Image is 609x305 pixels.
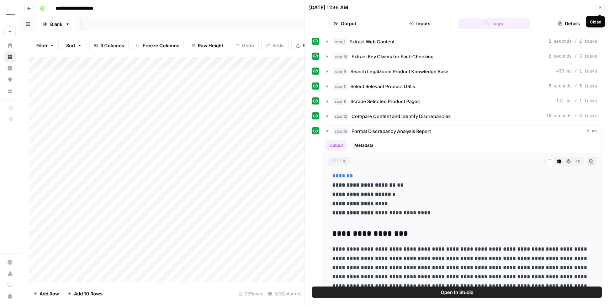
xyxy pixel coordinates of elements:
[333,98,348,105] span: step_6
[4,85,16,97] a: Your Data
[351,53,434,60] span: Extract Key Claims for Fact-Checking
[265,288,304,299] div: 3/3 Columns
[350,83,415,90] span: Select Relevant Product URLs
[143,42,179,49] span: Freeze Columns
[4,8,17,21] img: LegalZoom Logo
[4,51,16,63] a: Browse
[459,18,530,29] button: Logs
[4,40,16,51] a: Home
[546,113,597,119] span: 16 seconds / 8 tasks
[333,68,348,75] span: step_9
[349,38,394,45] span: Extract Web Content
[272,42,284,49] span: Redo
[231,40,259,51] button: Undo
[350,140,378,151] button: Metadata
[309,18,381,29] button: Output
[590,18,601,25] div: Close
[291,40,332,51] button: Export CSV
[4,63,16,74] a: Insights
[322,66,602,77] button: 433 ms / 1 tasks
[4,74,16,85] a: Opportunities
[549,38,597,45] span: 2 seconds / 1 tasks
[50,21,62,28] div: Blank
[328,157,350,166] span: string
[4,268,16,279] a: Usage
[235,288,265,299] div: 27 Rows
[4,6,16,23] button: Workspace: LegalZoom
[322,111,602,122] button: 16 seconds / 8 tasks
[62,40,86,51] button: Sort
[322,96,602,107] button: 111 ms / 1 tasks
[4,279,16,291] a: Learning Hub
[556,98,597,105] span: 111 ms / 1 tasks
[333,113,349,120] span: step_12
[587,128,597,134] span: 8 ms
[4,257,16,268] a: Settings
[242,42,254,49] span: Undo
[322,81,602,92] button: 5 seconds / 5 tasks
[32,40,59,51] button: Filter
[29,288,63,299] button: Add Row
[350,68,449,75] span: Search LegalZoom Product Knowledge Base
[187,40,228,51] button: Row Height
[322,125,602,137] button: 8 ms
[39,290,59,297] span: Add Row
[4,291,16,302] button: Help + Support
[325,140,347,151] button: Output
[312,287,602,298] button: Open In Studio
[549,53,597,60] span: 2 seconds / 3 tasks
[63,288,107,299] button: Add 10 Rows
[350,98,420,105] span: Scrape Selected Product Pages
[441,289,473,296] span: Open In Studio
[100,42,124,49] span: 3 Columns
[36,17,76,31] a: Blank
[309,4,348,11] div: [DATE] 11:36 AM
[549,83,597,90] span: 5 seconds / 5 tasks
[351,128,431,135] span: Format Discrepancy Analysis Report
[322,36,602,47] button: 2 seconds / 1 tasks
[333,128,349,135] span: step_13
[322,51,602,62] button: 2 seconds / 3 tasks
[132,40,184,51] button: Freeze Columns
[533,18,605,29] button: Details
[261,40,288,51] button: Redo
[89,40,129,51] button: 3 Columns
[74,290,102,297] span: Add 10 Rows
[333,38,346,45] span: step_1
[333,83,348,90] span: step_5
[384,18,456,29] button: Inputs
[66,42,75,49] span: Sort
[36,42,48,49] span: Filter
[333,53,349,60] span: step_16
[351,113,451,120] span: Compare Content and Identify Discrepancies
[556,68,597,75] span: 433 ms / 1 tasks
[198,42,223,49] span: Row Height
